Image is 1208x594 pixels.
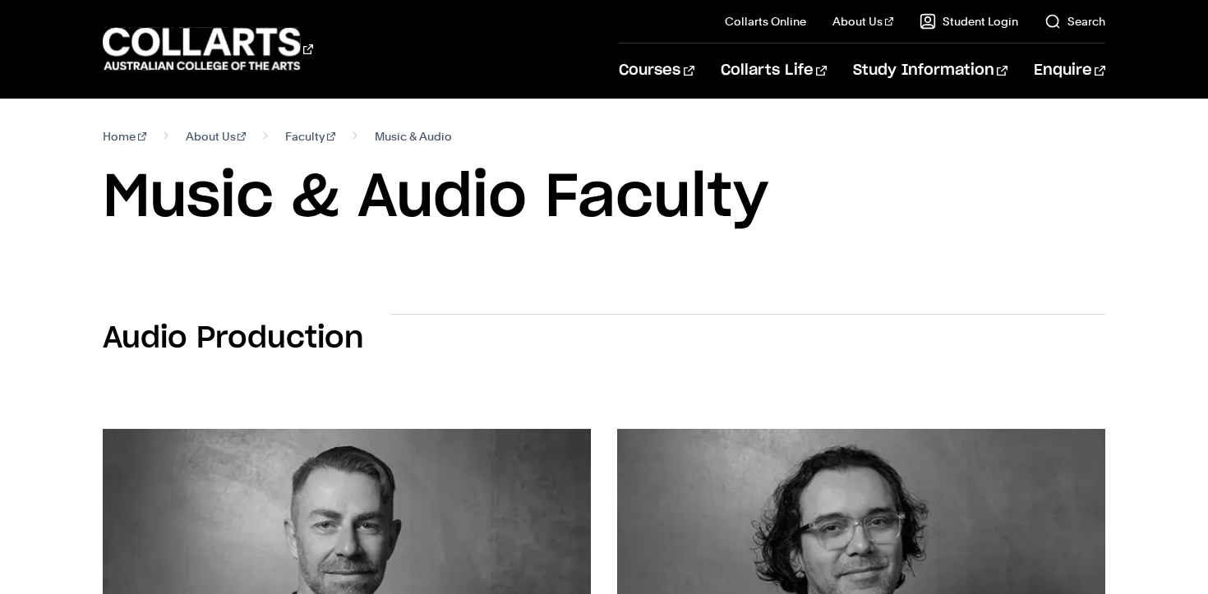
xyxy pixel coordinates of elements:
[1044,13,1105,30] a: Search
[375,125,452,148] span: Music & Audio
[186,125,247,148] a: About Us
[285,125,335,148] a: Faculty
[103,320,364,357] h2: Audio Production
[853,44,1007,98] a: Study Information
[619,44,694,98] a: Courses
[103,125,146,148] a: Home
[832,13,893,30] a: About Us
[103,25,313,72] div: Go to homepage
[725,13,806,30] a: Collarts Online
[1034,44,1105,98] a: Enquire
[721,44,827,98] a: Collarts Life
[103,161,1105,235] h1: Music & Audio Faculty
[920,13,1018,30] a: Student Login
